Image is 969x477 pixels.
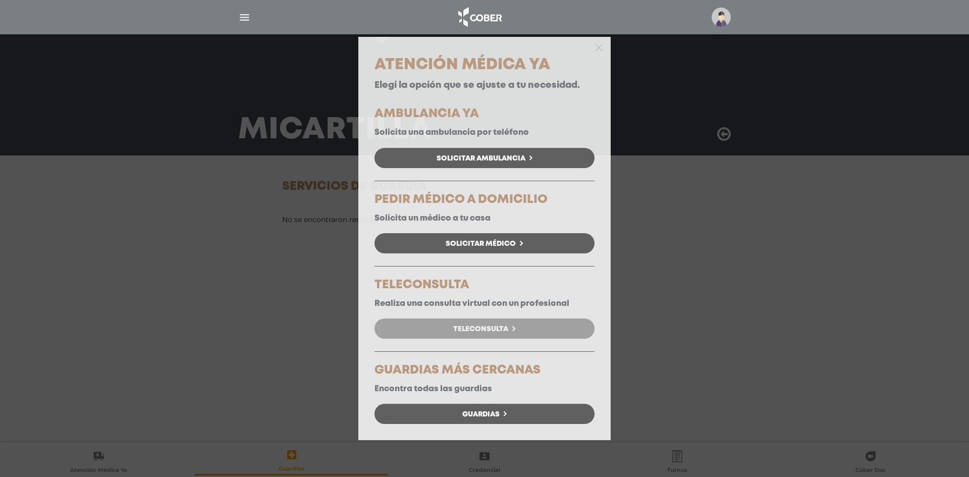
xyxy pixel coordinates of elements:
[374,108,595,120] h5: AMBULANCIA YA
[374,58,550,72] span: Atención Médica Ya
[374,194,595,206] h5: PEDIR MÉDICO A DOMICILIO
[374,128,595,137] p: Solicita una ambulancia por teléfono
[462,411,500,418] span: Guardias
[374,364,595,377] h5: GUARDIAS MÁS CERCANAS
[374,233,595,253] a: Solicitar Médico
[453,326,508,333] span: Teleconsulta
[374,148,595,168] a: Solicitar Ambulancia
[374,80,595,91] p: Elegí la opción que se ajuste a tu necesidad.
[374,214,595,223] p: Solicita un médico a tu casa
[374,319,595,339] a: Teleconsulta
[374,404,595,424] a: Guardias
[374,299,595,308] p: Realiza una consulta virtual con un profesional
[374,279,595,291] h5: TELECONSULTA
[437,155,525,162] span: Solicitar Ambulancia
[374,384,595,394] p: Encontra todas las guardias
[446,240,516,247] span: Solicitar Médico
